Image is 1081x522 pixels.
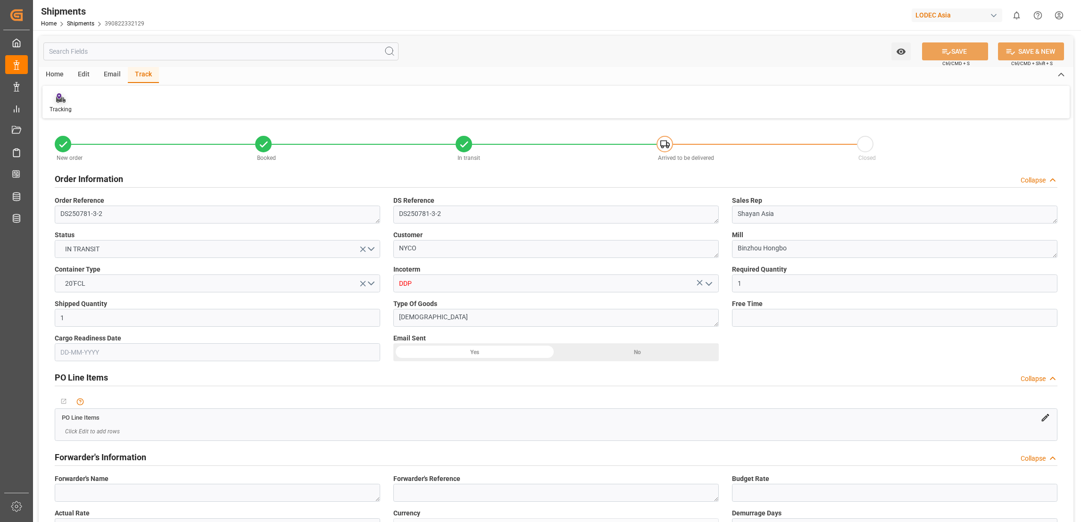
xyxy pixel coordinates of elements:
div: Collapse [1021,374,1046,384]
button: open menu [891,42,911,60]
span: Cargo Readiness Date [55,333,121,343]
button: LODEC Asia [912,6,1006,24]
h2: Forwarder's Information [55,451,146,464]
span: Ctrl/CMD + Shift + S [1011,60,1053,67]
span: Customer [393,230,423,240]
span: PO Line Items [62,414,100,421]
span: Currency [393,508,420,518]
a: PO Line Items [62,413,100,421]
span: 20'FCL [60,279,90,289]
span: Arrived to be delivered [658,155,714,161]
span: Free Time [732,299,763,309]
span: Shipped Quantity [55,299,107,309]
h2: PO Line Items [55,371,108,384]
button: SAVE & NEW [998,42,1064,60]
span: Type Of Goods [393,299,437,309]
span: Container Type [55,265,100,274]
textarea: Binzhou Hongbo [732,240,1057,258]
input: DD-MM-YYYY [55,343,380,361]
div: LODEC Asia [912,8,1002,22]
a: Home [41,20,57,27]
div: Track [128,67,159,83]
span: IN TRANSIT [60,244,104,254]
div: Yes [393,343,556,361]
span: Order Reference [55,196,104,206]
span: Budget Rate [732,474,769,484]
div: Email [97,67,128,83]
button: Help Center [1027,5,1048,26]
div: Shipments [41,4,144,18]
span: Status [55,230,75,240]
span: Ctrl/CMD + S [942,60,970,67]
input: Type to search/select [393,274,719,292]
textarea: [DEMOGRAPHIC_DATA] [393,309,719,327]
div: Home [39,67,71,83]
span: Email Sent [393,333,426,343]
div: No [556,343,719,361]
textarea: DS250781-3-2 [393,206,719,224]
textarea: NYCO [393,240,719,258]
button: SAVE [922,42,988,60]
span: Demurrage Days [732,508,782,518]
button: open menu [55,274,380,292]
span: DS Reference [393,196,434,206]
span: New order [57,155,83,161]
button: show 0 new notifications [1006,5,1027,26]
span: Mill [732,230,743,240]
button: open menu [701,276,715,291]
div: Collapse [1021,454,1046,464]
input: Search Fields [43,42,399,60]
span: Forwarder's Name [55,474,108,484]
textarea: DS250781-3-2 [55,206,380,224]
div: Collapse [1021,175,1046,185]
span: Sales Rep [732,196,762,206]
div: Tracking [50,105,72,114]
textarea: Shayan Asia [732,206,1057,224]
h2: Order Information [55,173,123,185]
span: Actual Rate [55,508,90,518]
span: Closed [858,155,876,161]
span: Incoterm [393,265,420,274]
button: open menu [55,240,380,258]
span: Booked [257,155,276,161]
span: Forwarder's Reference [393,474,460,484]
a: Shipments [67,20,94,27]
div: Edit [71,67,97,83]
span: Required Quantity [732,265,787,274]
span: In transit [457,155,480,161]
span: Click Edit to add rows [65,427,120,436]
